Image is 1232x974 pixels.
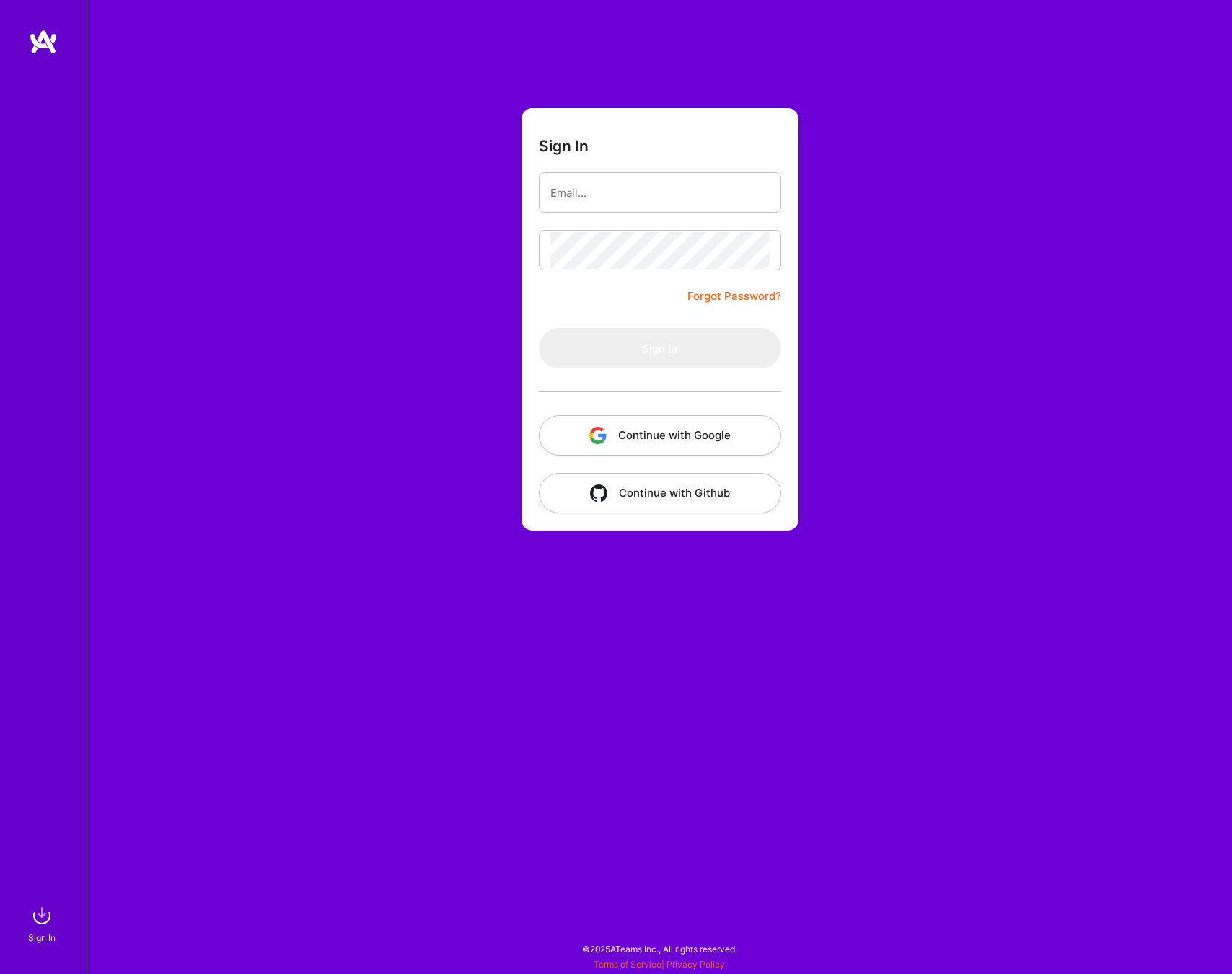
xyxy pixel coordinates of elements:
[539,415,781,456] button: Continue with Google
[28,930,56,945] div: Sign In
[27,901,56,930] img: sign in
[539,137,589,155] h3: Sign In
[87,931,1232,967] div: © 2025 ATeams Inc., All rights reserved.
[590,484,607,502] img: icon
[539,473,781,513] button: Continue with Github
[594,959,661,970] a: Terms of Service
[589,427,607,444] img: icon
[687,288,781,305] a: Forgot Password?
[30,901,56,945] a: sign inSign In
[539,328,781,368] button: Sign In
[594,959,725,970] span: |
[550,174,770,211] input: Email...
[666,959,725,970] a: Privacy Policy
[29,29,58,55] img: logo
